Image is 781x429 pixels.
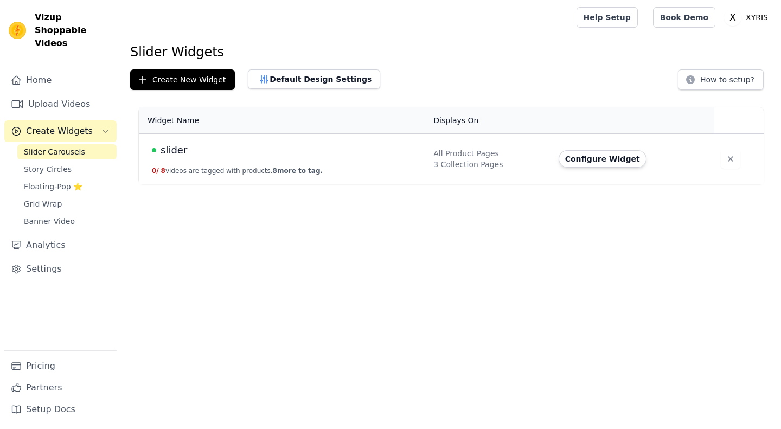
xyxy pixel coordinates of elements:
[678,69,764,90] button: How to setup?
[577,7,638,28] a: Help Setup
[152,167,159,175] span: 0 /
[24,199,62,209] span: Grid Wrap
[17,179,117,194] a: Floating-Pop ⭐
[273,167,323,175] span: 8 more to tag.
[721,149,740,169] button: Delete widget
[130,69,235,90] button: Create New Widget
[4,355,117,377] a: Pricing
[433,159,545,170] div: 3 Collection Pages
[678,77,764,87] a: How to setup?
[26,125,93,138] span: Create Widgets
[139,107,427,134] th: Widget Name
[4,234,117,256] a: Analytics
[17,214,117,229] a: Banner Video
[433,148,545,159] div: All Product Pages
[427,107,552,134] th: Displays On
[724,8,772,27] button: X XYRIS
[17,144,117,159] a: Slider Carousels
[4,258,117,280] a: Settings
[24,216,75,227] span: Banner Video
[152,148,156,152] span: Live Published
[4,120,117,142] button: Create Widgets
[17,162,117,177] a: Story Circles
[161,143,187,158] span: slider
[741,8,772,27] p: XYRIS
[248,69,380,89] button: Default Design Settings
[24,181,82,192] span: Floating-Pop ⭐
[4,69,117,91] a: Home
[729,12,736,23] text: X
[161,167,165,175] span: 8
[653,7,715,28] a: Book Demo
[17,196,117,212] a: Grid Wrap
[4,377,117,399] a: Partners
[130,43,772,61] h1: Slider Widgets
[559,150,646,168] button: Configure Widget
[9,22,26,39] img: Vizup
[24,146,85,157] span: Slider Carousels
[4,93,117,115] a: Upload Videos
[152,167,323,175] button: 0/ 8videos are tagged with products.8more to tag.
[24,164,72,175] span: Story Circles
[4,399,117,420] a: Setup Docs
[35,11,112,50] span: Vizup Shoppable Videos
